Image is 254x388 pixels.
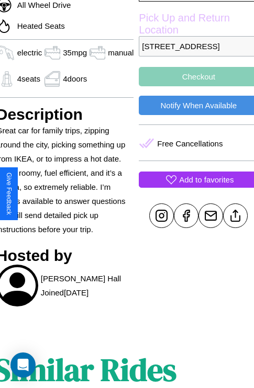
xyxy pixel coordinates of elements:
img: gas [87,45,108,61]
p: manual [108,45,134,60]
div: Give Feedback [5,173,13,215]
p: Free Cancellations [157,136,223,151]
p: Joined [DATE] [41,286,89,300]
p: [PERSON_NAME] Hall [41,271,121,286]
p: 35 mpg [63,45,87,60]
img: gas [42,45,63,61]
div: Open Intercom Messenger [10,352,36,378]
p: 4 seats [17,72,40,86]
p: electric [17,45,42,60]
img: gas [42,71,63,87]
p: 4 doors [63,72,87,86]
p: Heated Seats [12,19,65,33]
p: Add to favorites [179,173,234,187]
